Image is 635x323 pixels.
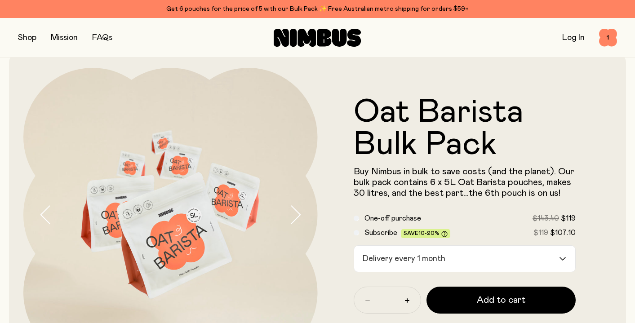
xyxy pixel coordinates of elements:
[51,34,78,42] a: Mission
[550,229,576,236] span: $107.10
[418,230,440,236] span: 10-20%
[561,215,576,222] span: $119
[354,167,574,198] span: Buy Nimbus in bulk to save costs (and the planet). Our bulk pack contains 6 x 5L Oat Barista pouc...
[360,246,448,272] span: Delivery every 1 month
[477,294,525,306] span: Add to cart
[18,4,617,14] div: Get 6 pouches for the price of 5 with our Bulk Pack ✨ Free Australian metro shipping for orders $59+
[449,246,559,272] input: Search for option
[364,229,397,236] span: Subscribe
[426,287,576,314] button: Add to cart
[354,96,576,161] h1: Oat Barista Bulk Pack
[599,29,617,47] button: 1
[404,230,448,237] span: Save
[354,245,576,272] div: Search for option
[562,34,585,42] a: Log In
[533,215,559,222] span: $143.40
[92,34,112,42] a: FAQs
[364,215,421,222] span: One-off purchase
[533,229,548,236] span: $119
